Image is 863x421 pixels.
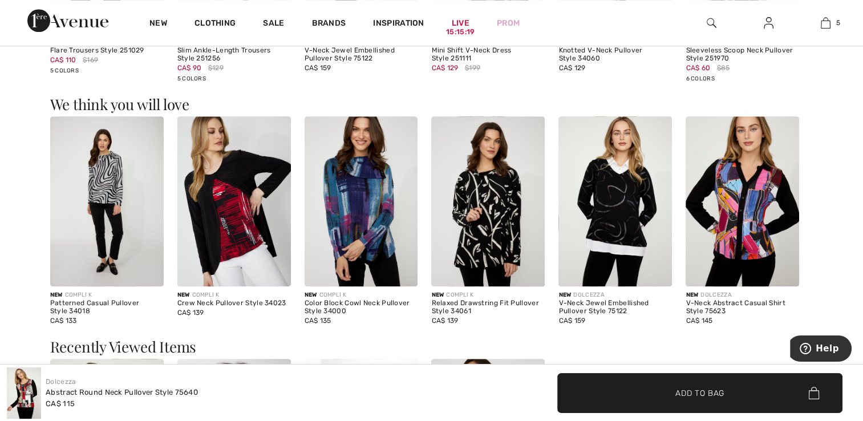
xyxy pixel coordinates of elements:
[305,299,418,315] div: Color Block Cowl Neck Pullover Style 34000
[263,18,284,30] a: Sale
[177,75,206,82] span: 5 Colors
[707,16,716,30] img: search the website
[686,292,698,298] span: New
[686,47,799,63] div: Sleeveless Scoop Neck Pullover Style 251970
[431,116,545,286] img: Relaxed Drawstring Fit Pullover Style 34061
[797,16,853,30] a: 5
[50,56,76,64] span: CA$ 110
[558,116,672,286] img: V-Neck Jewel Embellished Pullover Style 75122
[431,291,545,299] div: COMPLI K
[305,64,331,72] span: CA$ 159
[431,64,458,72] span: CA$ 129
[465,63,480,73] span: $199
[50,116,164,286] img: Patterned Casual Pullover Style 34018
[497,17,520,29] a: Prom
[558,291,672,299] div: DOLCEZZA
[755,16,783,30] a: Sign In
[177,291,291,299] div: COMPLI K
[305,47,418,63] div: V-Neck Jewel Embellished Pullover Style 75122
[50,317,77,325] span: CA$ 133
[305,317,331,325] span: CA$ 135
[558,292,571,298] span: New
[177,116,291,286] img: Crew Neck Pullover Style 34023
[558,47,672,63] div: Knotted V-Neck Pullover Style 34060
[7,367,41,419] img: Abstract Round Neck Pullover Style 75640
[558,299,672,315] div: V-Neck Jewel Embellished Pullover Style 75122
[50,47,164,55] div: Flare Trousers Style 251029
[686,317,712,325] span: CA$ 145
[177,299,291,307] div: Crew Neck Pullover Style 34023
[312,18,346,30] a: Brands
[46,399,75,408] span: CA$ 115
[27,9,108,32] img: 1ère Avenue
[686,64,710,72] span: CA$ 60
[177,47,291,63] div: Slim Ankle-Length Trousers Style 251256
[446,27,475,38] div: 15:15:19
[764,16,773,30] img: My Info
[50,291,164,299] div: COMPLI K
[836,18,840,28] span: 5
[50,339,813,354] h3: Recently Viewed Items
[686,116,799,286] img: V-Neck Abstract Casual Shirt Style 75623
[686,291,799,299] div: DOLCEZZA
[195,18,236,30] a: Clothing
[149,18,167,30] a: New
[558,64,585,72] span: CA$ 129
[50,299,164,315] div: Patterned Casual Pullover Style 34018
[46,378,76,386] a: Dolcezza
[557,373,842,413] button: Add to Bag
[50,97,813,112] h3: We think you will love
[177,64,202,72] span: CA$ 90
[452,17,469,29] a: Live15:15:19
[50,292,63,298] span: New
[686,299,799,315] div: V-Neck Abstract Casual Shirt Style 75623
[177,309,204,317] span: CA$ 139
[716,63,730,73] span: $85
[305,116,418,286] img: Color Block Cowl Neck Pullover Style 34000
[177,292,190,298] span: New
[46,387,198,398] div: Abstract Round Neck Pullover Style 75640
[373,18,424,30] span: Inspiration
[558,317,585,325] span: CA$ 159
[431,299,545,315] div: Relaxed Drawstring Fit Pullover Style 34061
[431,47,545,63] div: Mini Shift V-Neck Dress Style 251111
[431,292,444,298] span: New
[790,335,852,364] iframe: Opens a widget where you can find more information
[305,292,317,298] span: New
[686,75,714,82] span: 6 Colors
[808,387,819,399] img: Bag.svg
[431,317,458,325] span: CA$ 139
[83,55,98,65] span: $169
[208,63,224,73] span: $129
[50,67,79,74] span: 5 Colors
[675,387,724,399] span: Add to Bag
[821,16,830,30] img: My Bag
[305,291,418,299] div: COMPLI K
